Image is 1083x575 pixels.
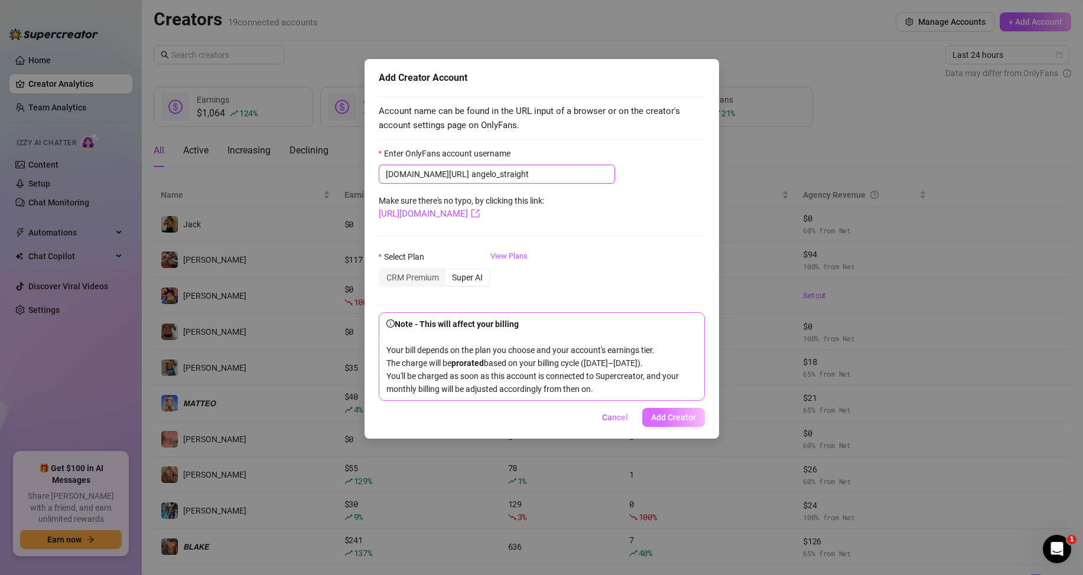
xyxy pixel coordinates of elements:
[471,209,480,218] span: export
[1067,535,1077,544] span: 1
[379,104,705,132] span: Account name can be found in the URL input of a browser or on the creator's account settings page...
[380,269,445,286] div: CRM Premium
[379,208,480,219] a: [URL][DOMAIN_NAME]export
[651,413,696,422] span: Add Creator
[593,408,638,427] button: Cancel
[379,250,432,263] label: Select Plan
[386,168,469,181] span: [DOMAIN_NAME][URL]
[386,319,679,394] span: Your bill depends on the plan you choose and your account's earnings tier. The charge will be bas...
[490,250,528,298] a: View Plans
[1043,535,1071,563] iframe: Intercom live chat
[386,319,395,328] span: info-circle
[602,413,628,422] span: Cancel
[379,268,490,287] div: segmented control
[379,71,705,85] div: Add Creator Account
[386,319,519,329] strong: Note - This will affect your billing
[451,358,484,368] b: prorated
[471,168,608,181] input: Enter OnlyFans account username
[445,269,489,286] div: Super AI
[642,408,705,427] button: Add Creator
[379,196,544,218] span: Make sure there's no typo, by clicking this link:
[379,147,518,160] label: Enter OnlyFans account username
